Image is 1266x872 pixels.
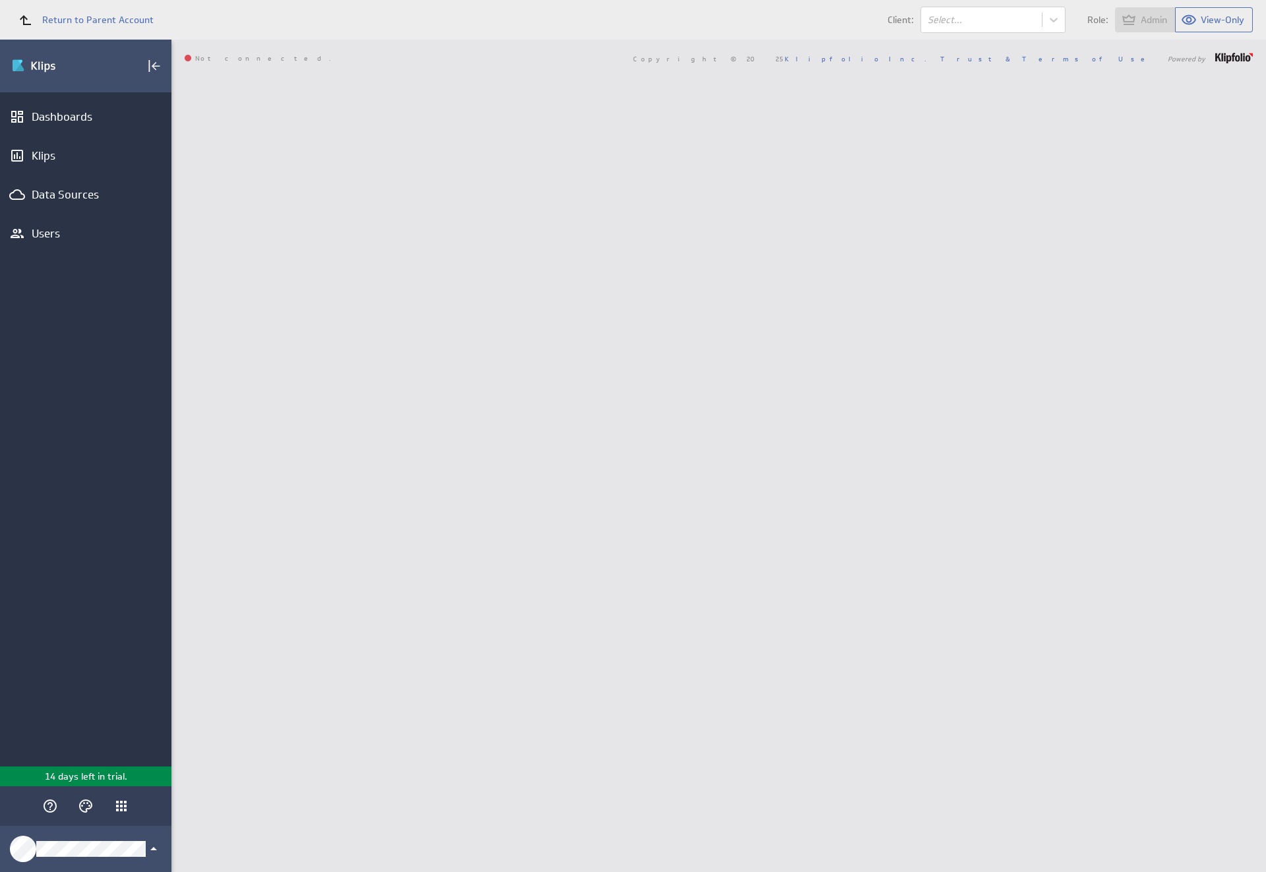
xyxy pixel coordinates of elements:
[1115,7,1176,32] button: View as Admin
[39,795,61,817] div: Help
[42,15,154,24] span: Return to Parent Account
[32,109,140,124] div: Dashboards
[110,795,133,817] div: Klipfolio Apps
[11,5,154,34] a: Return to Parent Account
[1168,55,1205,62] span: Powered by
[1087,15,1108,24] span: Role:
[185,55,331,63] span: Not connected.
[1201,14,1244,26] span: View-Only
[940,54,1154,63] a: Trust & Terms of Use
[78,798,94,814] svg: Themes
[45,770,127,784] p: 14 days left in trial.
[11,55,104,77] div: Go to Dashboards
[75,795,97,817] div: Themes
[32,226,140,241] div: Users
[32,148,140,163] div: Klips
[785,54,926,63] a: Klipfolio Inc.
[1176,7,1253,32] button: View as View-Only
[113,798,129,814] div: Klipfolio Apps
[32,187,140,202] div: Data Sources
[1141,14,1167,26] span: Admin
[1215,53,1253,63] img: logo-footer.png
[143,55,166,77] div: Collapse
[633,55,926,62] span: Copyright © 2025
[888,15,914,24] span: Client:
[928,15,1035,24] div: Select...
[11,55,104,77] img: Klipfolio klips logo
